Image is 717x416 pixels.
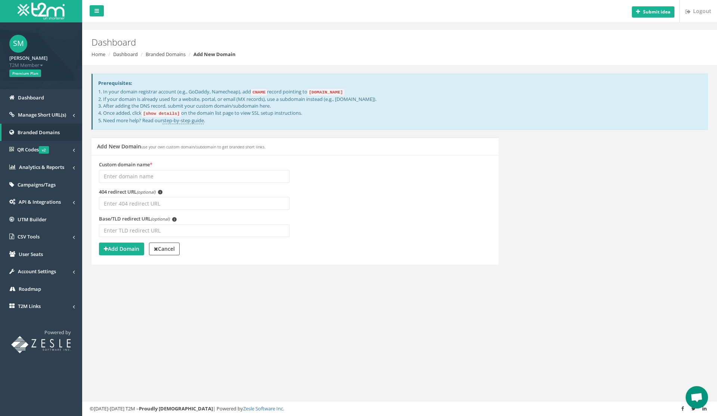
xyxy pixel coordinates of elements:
span: T2M Member [9,62,73,69]
span: Powered by [44,329,71,336]
input: Enter 404 redirect URL [99,197,289,210]
label: Base/TLD redirect URL [99,215,177,222]
input: Enter TLD redirect URL [99,224,289,237]
span: User Seats [19,251,43,258]
h2: Dashboard [91,37,603,47]
em: (optional) [151,216,170,222]
strong: Cancel [154,245,175,252]
strong: Proudly [DEMOGRAPHIC_DATA] [139,405,213,412]
button: Add Domain [99,243,144,255]
code: [DOMAIN_NAME] [307,89,344,96]
h5: Add New Domain [97,144,266,149]
span: Dashboard [18,94,44,101]
label: 404 redirect URL [99,188,162,195]
strong: Add New Domain [193,51,236,58]
p: 1. In your domain registrar account (e.g., GoDaddy, Namecheap), add record pointing to 2. If your... [98,88,702,124]
a: step-by-step guide [162,117,204,124]
small: use your own custom domain/subdomain to get branded short links. [141,144,266,150]
img: T2M URL Shortener powered by Zesle Software Inc. [11,336,71,353]
span: Roadmap [19,286,41,292]
button: Submit idea [632,6,674,18]
code: CNAME [251,89,267,96]
span: CSV Tools [18,233,40,240]
div: ©[DATE]-[DATE] T2M – | Powered by [90,405,710,412]
span: Branded Domains [18,129,60,136]
span: Campaigns/Tags [18,181,56,188]
a: [PERSON_NAME] T2M Member [9,53,73,68]
strong: Prerequisites: [98,80,132,86]
a: Home [91,51,105,58]
span: Analytics & Reports [19,164,64,170]
img: T2M [18,3,65,19]
a: Branded Domains [146,51,186,58]
span: UTM Builder [18,216,47,223]
span: T2M Links [18,303,41,309]
code: [show details] [142,110,181,117]
strong: [PERSON_NAME] [9,55,47,61]
span: API & Integrations [19,198,61,205]
span: i [172,217,177,222]
a: Dashboard [113,51,138,58]
span: SM [9,35,27,53]
span: Account Settings [18,268,56,275]
span: Manage Short URL(s) [18,111,66,118]
span: v2 [39,146,49,154]
a: Cancel [149,243,180,255]
label: Custom domain name [99,161,152,168]
span: i [158,190,162,194]
a: Zesle Software Inc. [243,405,284,412]
input: Enter domain name [99,170,289,183]
span: Premium Plan [9,70,41,77]
a: Open chat [686,386,708,409]
span: QR Codes [17,146,49,153]
em: (optional) [137,189,155,195]
b: Submit idea [643,9,670,15]
strong: Add Domain [104,245,139,252]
